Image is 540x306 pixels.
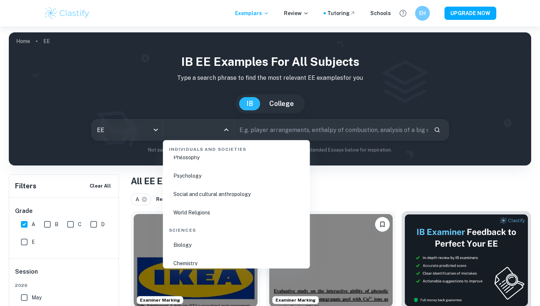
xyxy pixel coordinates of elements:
span: A [136,195,143,203]
h1: All EE Examples [131,174,531,188]
span: May [32,293,42,302]
span: B [55,220,58,228]
img: profile cover [9,32,531,166]
p: Not sure what to search for? You can always look through our example Extended Essays below for in... [15,146,525,154]
p: Review [284,9,309,17]
a: Tutoring [327,9,356,17]
div: EE [92,120,163,140]
div: Individuals and Societies [166,140,307,156]
h6: Grade [15,207,114,216]
img: Clastify logo [44,6,90,21]
a: Schools [370,9,391,17]
button: College [262,97,301,110]
button: EH [415,6,430,21]
li: Chemistry [166,255,307,272]
span: D [101,220,105,228]
li: Philosophy [166,149,307,166]
button: Reset All [154,194,180,205]
p: Exemplars [235,9,269,17]
button: Help and Feedback [397,7,409,19]
li: Psychology [166,167,307,184]
span: E [32,238,35,246]
span: A [32,220,35,228]
button: Search [431,124,443,136]
li: Social and cultural anthropology [166,186,307,203]
li: World Religions [166,204,307,221]
input: E.g. player arrangements, enthalpy of combustion, analysis of a big city... [234,120,428,140]
button: Close [221,125,231,135]
h6: Session [15,267,114,282]
p: Type a search phrase to find the most relevant EE examples for you [15,74,525,82]
button: Clear All [88,181,113,192]
h6: EH [418,9,427,17]
button: IB [239,97,260,110]
h6: Filters [15,181,36,191]
span: Examiner Marking [273,297,318,303]
span: 2026 [15,282,114,289]
button: UPGRADE NOW [444,7,496,20]
span: Examiner Marking [137,297,183,303]
h1: IB EE examples for all subjects [15,53,525,71]
li: Biology [166,236,307,253]
span: C [78,220,82,228]
a: Home [16,36,30,46]
div: A [131,193,151,205]
p: EE [43,37,50,45]
button: Bookmark [375,217,390,232]
div: Sciences [166,221,307,236]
